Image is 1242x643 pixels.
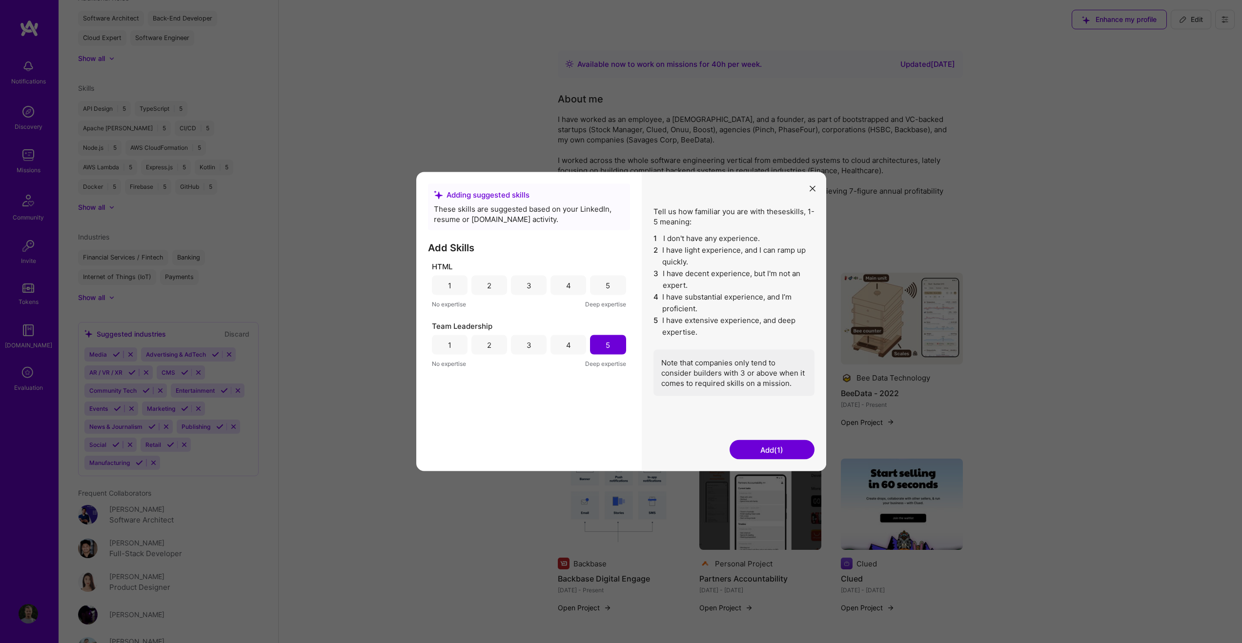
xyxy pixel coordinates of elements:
li: I don't have any experience. [653,233,814,244]
div: 3 [527,280,531,290]
span: Deep expertise [585,299,626,309]
button: Add(1) [730,440,814,460]
i: icon SuggestedTeams [434,190,443,199]
div: Note that companies only tend to consider builders with 3 or above when it comes to required skil... [653,350,814,396]
div: 5 [606,340,610,350]
div: 4 [566,280,571,290]
span: Deep expertise [585,359,626,369]
span: No expertise [432,359,466,369]
span: 1 [653,233,659,244]
i: icon Close [810,185,815,191]
div: These skills are suggested based on your LinkedIn, resume or [DOMAIN_NAME] activity. [434,204,624,224]
div: modal [416,172,826,471]
div: 2 [487,340,491,350]
span: 4 [653,291,659,315]
div: 1 [448,280,451,290]
div: 2 [487,280,491,290]
span: 2 [653,244,659,268]
h3: Add Skills [428,242,630,254]
span: No expertise [432,299,466,309]
div: 3 [527,340,531,350]
li: I have extensive experience, and deep expertise. [653,315,814,338]
div: Tell us how familiar you are with these skills , 1-5 meaning: [653,206,814,396]
span: 5 [653,315,659,338]
div: Adding suggested skills [434,190,624,200]
li: I have light experience, and I can ramp up quickly. [653,244,814,268]
div: 5 [606,280,610,290]
span: Team Leadership [432,321,492,331]
div: 1 [448,340,451,350]
li: I have substantial experience, and I’m proficient. [653,291,814,315]
li: I have decent experience, but I'm not an expert. [653,268,814,291]
div: 4 [566,340,571,350]
span: 3 [653,268,659,291]
span: HTML [432,261,452,272]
